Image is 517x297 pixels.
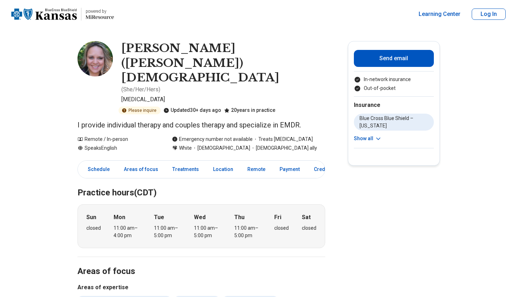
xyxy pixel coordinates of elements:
[250,144,317,152] span: [DEMOGRAPHIC_DATA] ally
[114,213,125,222] strong: Mon
[119,107,161,114] div: Please inquire
[354,101,434,109] h2: Insurance
[354,50,434,67] button: Send email
[234,213,245,222] strong: Thu
[77,283,325,292] h3: Areas of expertise
[310,162,345,177] a: Credentials
[121,41,325,85] h1: [PERSON_NAME] ([PERSON_NAME]) [DEMOGRAPHIC_DATA]
[154,213,164,222] strong: Tue
[77,41,113,76] img: Susan Dutcher, Psychologist
[120,162,162,177] a: Areas of focus
[11,3,114,25] a: Home page
[274,224,289,232] div: closed
[354,76,434,92] ul: Payment options
[121,95,325,104] p: [MEDICAL_DATA]
[77,120,325,130] p: I provide individual therapy and couples therapy and specialize in EMDR.
[243,162,270,177] a: Remote
[354,76,434,83] li: In-network insurance
[253,136,313,143] span: Treats [MEDICAL_DATA]
[275,162,304,177] a: Payment
[354,114,434,131] li: Blue Cross Blue Shield – [US_STATE]
[77,136,158,143] div: Remote / In-person
[209,162,237,177] a: Location
[86,213,96,222] strong: Sun
[77,144,158,152] div: Speaks English
[172,136,253,143] div: Emergency number not available
[77,249,325,278] h2: Areas of focus
[77,170,325,199] h2: Practice hours (CDT)
[79,162,114,177] a: Schedule
[194,213,206,222] strong: Wed
[472,8,506,20] button: Log In
[224,107,275,114] div: 20 years in practice
[86,224,101,232] div: closed
[354,85,434,92] li: Out-of-pocket
[163,107,221,114] div: Updated 30+ days ago
[419,10,460,18] a: Learning Center
[302,224,316,232] div: closed
[274,213,281,222] strong: Fri
[302,213,311,222] strong: Sat
[154,224,181,239] div: 11:00 am – 5:00 pm
[77,204,325,248] div: When does the program meet?
[168,162,203,177] a: Treatments
[234,224,262,239] div: 11:00 am – 5:00 pm
[354,135,382,142] button: Show all
[179,144,192,152] span: White
[114,224,141,239] div: 11:00 am – 4:00 pm
[86,8,114,14] p: powered by
[194,224,221,239] div: 11:00 am – 5:00 pm
[192,144,250,152] span: [DEMOGRAPHIC_DATA]
[121,85,160,94] p: ( She/Her/Hers )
